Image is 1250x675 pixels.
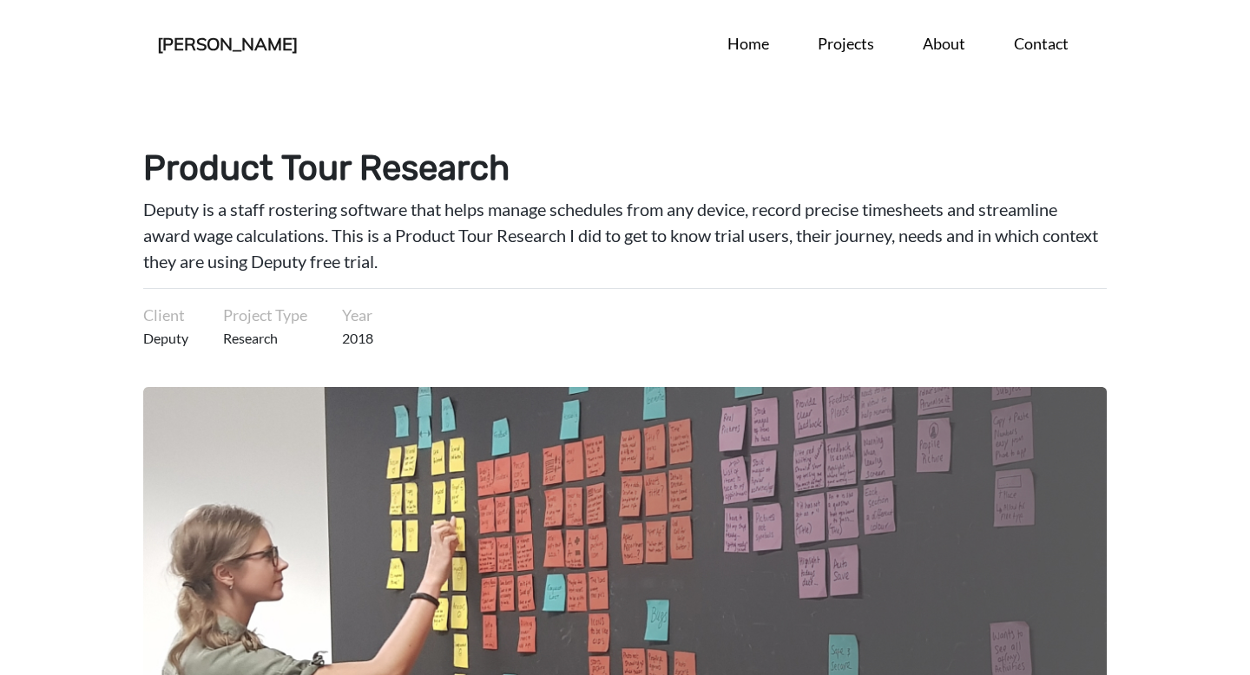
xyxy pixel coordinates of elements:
div: Year [342,306,373,324]
div: Project type [223,306,307,324]
div: Deputy [143,328,188,349]
h1: Product Tour Research [143,147,1107,189]
a: About [916,28,972,60]
div: Research [223,328,307,349]
a: Contact [1007,28,1076,60]
p: Deputy is a staff rostering software that helps manage schedules from any device, record precise ... [143,196,1107,274]
div: Client [143,306,188,324]
a: Projects [811,28,881,60]
a: Home [720,28,776,60]
div: 2018 [342,328,373,349]
a: [PERSON_NAME] [157,29,298,59]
